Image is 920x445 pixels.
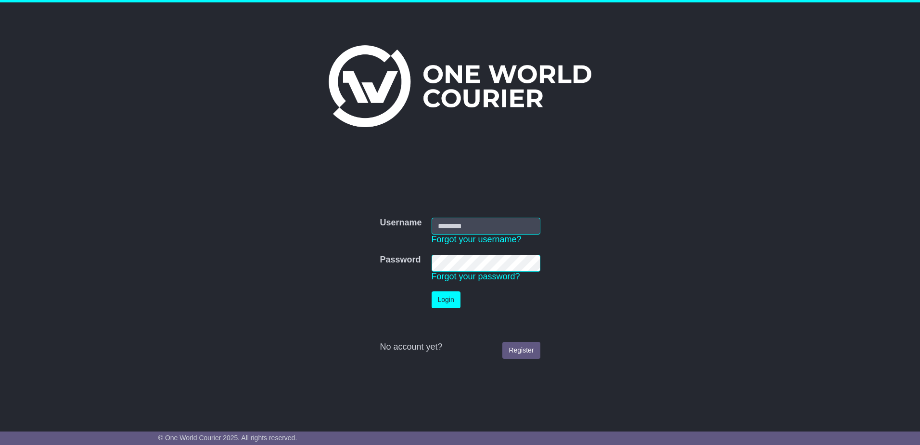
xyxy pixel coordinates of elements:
img: One World [329,45,591,127]
div: No account yet? [380,342,540,353]
a: Forgot your password? [432,272,520,281]
a: Forgot your username? [432,235,522,244]
button: Login [432,291,460,308]
label: Username [380,218,422,228]
a: Register [502,342,540,359]
label: Password [380,255,421,265]
span: © One World Courier 2025. All rights reserved. [158,434,297,442]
